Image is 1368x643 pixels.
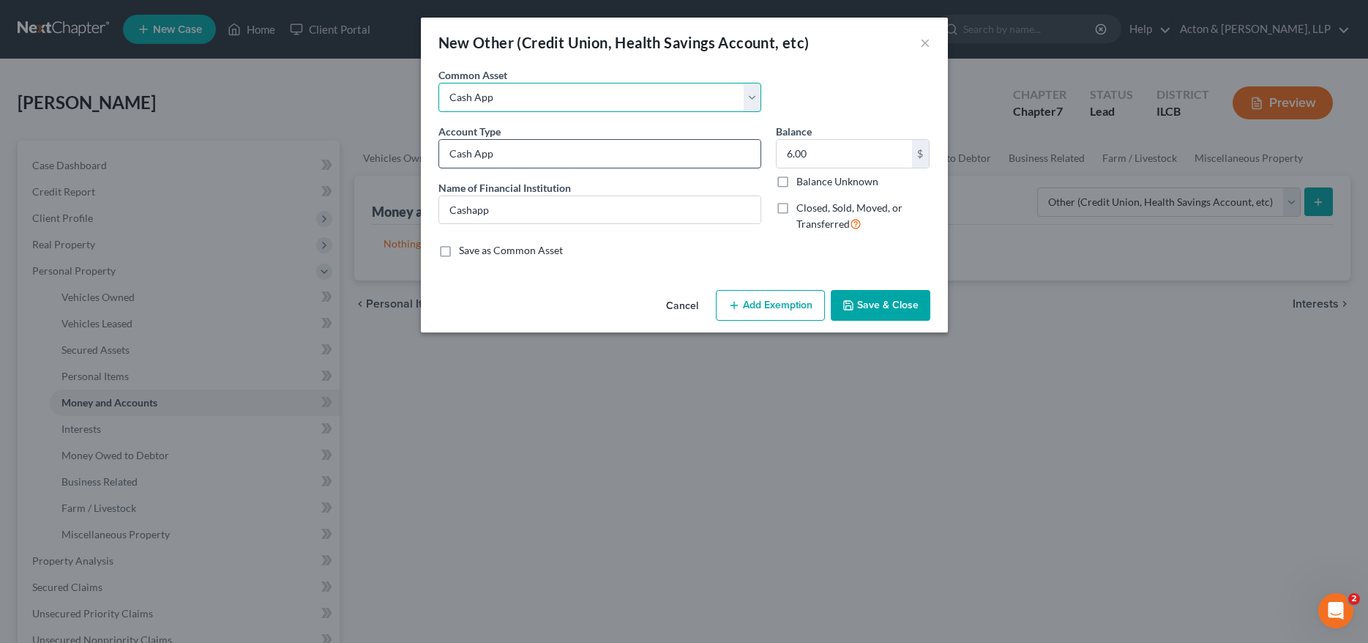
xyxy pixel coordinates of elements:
label: Common Asset [438,67,507,83]
button: Add Exemption [716,290,825,321]
input: Enter name... [439,196,760,224]
input: 0.00 [777,140,912,168]
label: Balance Unknown [796,174,878,189]
div: $ [912,140,930,168]
span: Closed, Sold, Moved, or Transferred [796,201,902,230]
button: × [920,34,930,51]
span: Name of Financial Institution [438,182,571,194]
label: Account Type [438,124,501,139]
button: Save & Close [831,290,930,321]
span: 2 [1348,593,1360,605]
div: New Other (Credit Union, Health Savings Account, etc) [438,32,810,53]
label: Balance [776,124,812,139]
button: Cancel [654,291,710,321]
iframe: Intercom live chat [1318,593,1353,628]
input: Credit Union, HSA, etc [439,140,760,168]
label: Save as Common Asset [459,243,563,258]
